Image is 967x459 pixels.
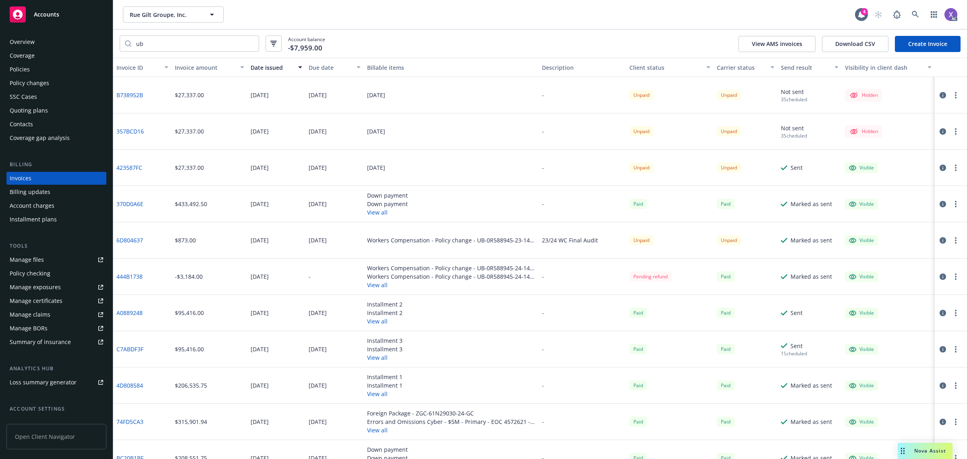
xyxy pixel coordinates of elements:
img: photo [944,8,957,21]
div: Policies [10,63,30,76]
div: - [542,345,544,353]
div: - [542,381,544,390]
div: [DATE] [251,417,269,426]
div: 3 Scheduled [781,96,807,103]
div: Paid [629,199,647,209]
div: - [542,417,544,426]
div: Unpaid [717,90,741,100]
div: [DATE] [251,200,269,208]
div: Unpaid [629,163,654,173]
svg: Search [125,40,131,47]
a: Invoices [6,172,106,185]
div: Quoting plans [10,104,48,117]
div: Visible [849,346,874,353]
div: Installment plans [10,213,57,226]
span: Paid [629,344,647,354]
div: Errors and Omissions Cyber - $5M - Primary - EOC 4572621 - 03 [367,417,535,426]
div: Paid [629,380,647,390]
div: Paid [717,199,735,209]
div: Unpaid [717,235,741,245]
div: $27,337.00 [175,127,204,136]
span: Manage exposures [6,281,106,294]
div: $95,416.00 [175,309,204,317]
div: Account charges [10,199,54,212]
div: - [542,163,544,172]
div: - [309,272,311,281]
span: Paid [717,271,735,282]
div: Visible [849,200,874,208]
div: Visibility in client dash [845,63,923,72]
span: Paid [629,417,647,427]
a: 6D804637 [116,236,143,244]
button: Send result [778,58,842,77]
div: [DATE] [367,163,385,172]
button: Nova Assist [898,443,952,459]
div: $95,416.00 [175,345,204,353]
div: SSC Cases [10,90,37,103]
div: $27,337.00 [175,163,204,172]
div: Invoice ID [116,63,160,72]
div: Sent [791,309,803,317]
div: - [542,200,544,208]
div: - [542,272,544,281]
div: [DATE] [251,272,269,281]
a: Policies [6,63,106,76]
a: Report a Bug [889,6,905,23]
a: Search [907,6,923,23]
div: Invoices [10,172,31,185]
a: 4D808584 [116,381,143,390]
div: Down payment [367,200,408,208]
a: Quoting plans [6,104,106,117]
div: [DATE] [367,91,385,99]
div: Drag to move [898,443,908,459]
div: 1 Scheduled [781,350,807,357]
a: 357BCD16 [116,127,144,136]
button: Description [539,58,626,77]
a: Overview [6,35,106,48]
div: Visible [849,382,874,389]
div: Down payment [367,445,408,454]
button: Visibility in client dash [842,58,935,77]
div: [DATE] [251,127,269,136]
div: Workers Compensation - Policy change - UB-0R588945-24-14-G [367,272,535,281]
div: Hidden [849,127,878,136]
a: Summary of insurance [6,336,106,348]
a: Installment plans [6,213,106,226]
a: Create Invoice [895,36,961,52]
div: [DATE] [367,127,385,136]
div: Installment 1 [367,381,403,390]
div: Unpaid [717,163,741,173]
div: Paid [717,417,735,427]
div: Description [542,63,623,72]
div: [DATE] [251,236,269,244]
a: Loss summary generator [6,376,106,389]
div: Policy changes [10,77,49,90]
div: Visible [849,237,874,244]
div: Installment 3 [367,345,403,353]
div: [DATE] [309,309,327,317]
div: Visible [849,273,874,280]
div: Unpaid [717,126,741,136]
div: Send result [781,63,830,72]
div: Visible [849,164,874,171]
span: Account balance [288,36,325,51]
button: Download CSV [822,36,888,52]
div: - [542,309,544,317]
div: Service team [10,416,44,429]
button: View all [367,426,535,434]
a: Manage files [6,253,106,266]
a: 370D0A6E [116,200,143,208]
div: Visible [849,309,874,317]
span: Paid [717,380,735,390]
input: Filter by keyword... [131,36,259,51]
div: Carrier status [717,63,766,72]
div: Pending refund [629,271,672,282]
div: Billing updates [10,186,50,198]
div: Policy checking [10,267,50,280]
div: [DATE] [251,381,269,390]
a: Contacts [6,118,106,131]
div: Account settings [6,405,106,413]
div: Marked as sent [791,200,832,208]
